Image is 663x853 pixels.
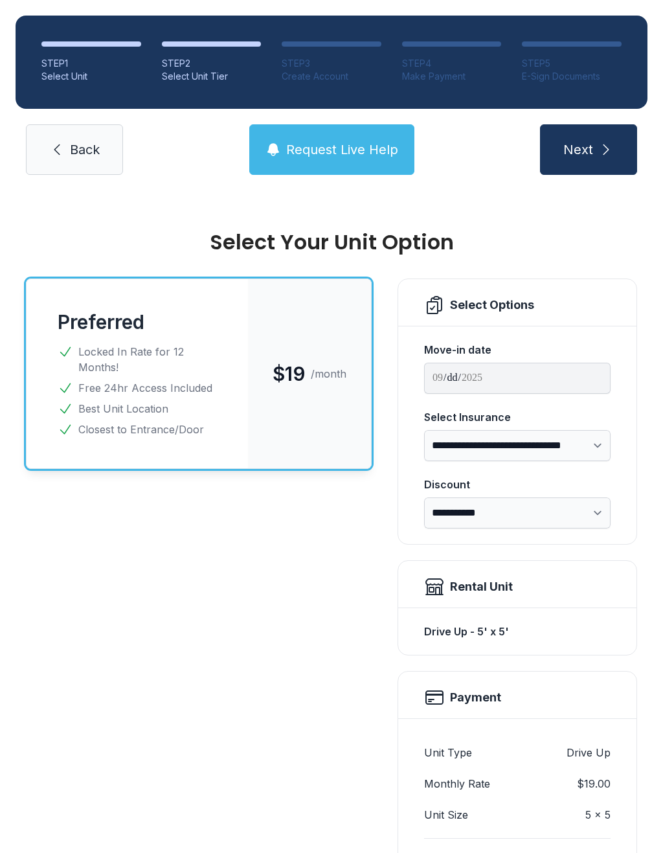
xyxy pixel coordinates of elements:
div: Rental Unit [450,578,513,596]
div: Make Payment [402,70,502,83]
span: $19 [273,362,306,385]
span: Locked In Rate for 12 Months! [78,344,217,375]
h2: Payment [450,688,501,707]
span: Free 24hr Access Included [78,380,212,396]
div: Select Unit [41,70,141,83]
div: Select Insurance [424,409,611,425]
span: Best Unit Location [78,401,168,416]
dt: Unit Size [424,807,468,823]
div: Create Account [282,70,381,83]
div: Drive Up - 5' x 5' [424,619,611,644]
div: Discount [424,477,611,492]
span: /month [311,366,346,381]
dd: Drive Up [567,745,611,760]
div: STEP 5 [522,57,622,70]
select: Select Insurance [424,430,611,461]
div: STEP 1 [41,57,141,70]
div: STEP 2 [162,57,262,70]
button: Preferred [58,310,144,334]
div: Move-in date [424,342,611,358]
div: E-Sign Documents [522,70,622,83]
span: Next [563,141,593,159]
dt: Monthly Rate [424,776,490,791]
dd: $19.00 [577,776,611,791]
dt: Unit Type [424,745,472,760]
div: STEP 4 [402,57,502,70]
div: Select Your Unit Option [26,232,637,253]
input: Move-in date [424,363,611,394]
div: Select Unit Tier [162,70,262,83]
span: Closest to Entrance/Door [78,422,204,437]
span: Back [70,141,100,159]
dd: 5 x 5 [585,807,611,823]
div: STEP 3 [282,57,381,70]
div: Select Options [450,296,534,314]
span: Request Live Help [286,141,398,159]
select: Discount [424,497,611,529]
